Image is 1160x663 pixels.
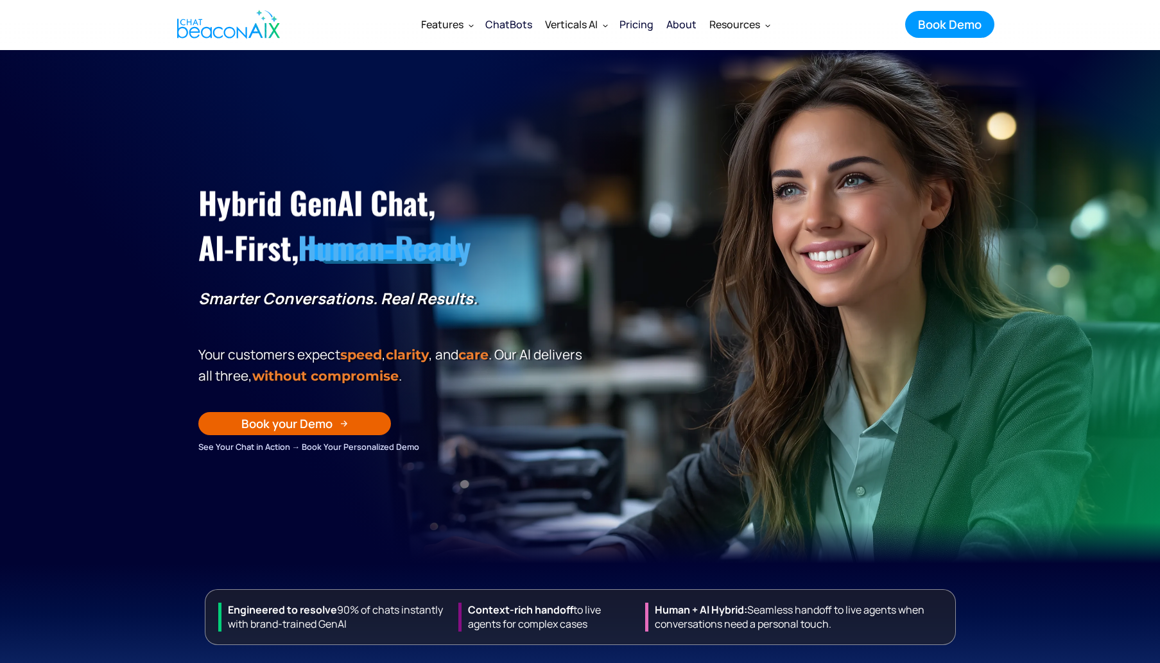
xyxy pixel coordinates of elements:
span: care [458,347,489,363]
div: Book your Demo [241,415,333,432]
div: Resources [703,9,775,40]
a: Book your Demo [198,412,391,435]
div: Features [421,15,463,33]
div: 90% of chats instantly with brand-trained GenAI [218,603,448,632]
strong: Smarter Conversations. Real Results. [198,288,478,309]
div: Verticals AI [539,9,613,40]
strong: Engineered to resolve [228,603,337,617]
strong: Context-rich handoff [468,603,573,617]
img: Dropdown [603,22,608,28]
div: Seamless handoff to live agents when conversations need a personal touch. [645,603,949,632]
h1: Hybrid GenAI Chat, AI-First, [198,180,587,271]
div: ChatBots [485,15,532,33]
div: About [666,15,697,33]
img: Dropdown [765,22,770,28]
div: Features [415,9,479,40]
p: Your customers expect , , and . Our Al delivers all three, . [198,344,587,386]
span: clarity [386,347,429,363]
a: About [660,8,703,41]
div: Verticals AI [545,15,598,33]
div: to live agents for complex cases [458,603,635,632]
img: Arrow [340,420,348,427]
div: Book Demo [918,16,982,33]
strong: speed [340,347,382,363]
div: Pricing [619,15,654,33]
img: Dropdown [469,22,474,28]
a: Pricing [613,8,660,41]
a: ChatBots [479,8,539,41]
div: See Your Chat in Action → Book Your Personalized Demo [198,440,587,454]
a: home [166,2,287,47]
div: Resources [709,15,760,33]
span: Human-Ready [298,225,471,270]
strong: Human + Al Hybrid: [655,603,747,617]
span: without compromise [252,368,399,384]
a: Book Demo [905,11,994,38]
